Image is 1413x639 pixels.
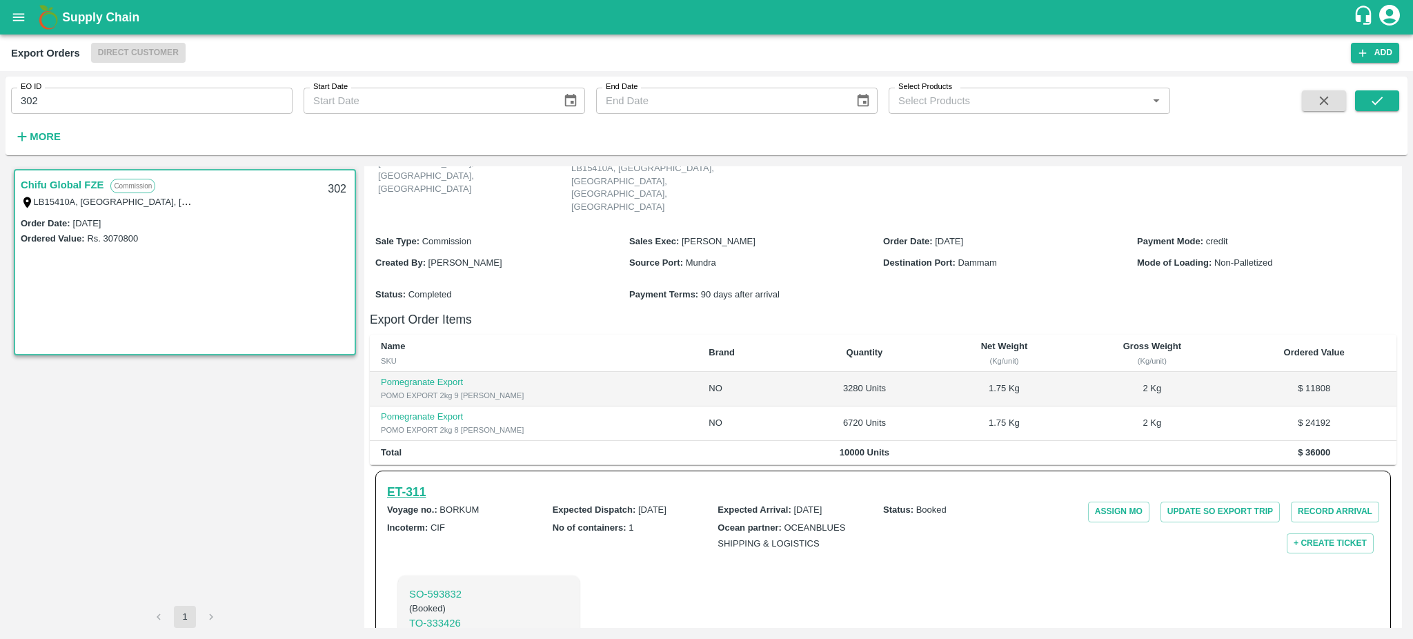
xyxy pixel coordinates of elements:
b: Sale Type : [375,236,419,246]
div: SKU [381,355,686,367]
b: Total [381,447,402,458]
b: Created By : [375,257,426,268]
td: 2 Kg [1072,406,1232,441]
b: Status : [375,289,406,299]
td: NO [698,406,793,441]
b: Ordered Value [1284,347,1345,357]
b: Voyage no. : [387,504,437,515]
div: customer-support [1353,5,1377,30]
b: Supply Chain [62,10,139,24]
span: OCEANBLUES SHIPPING & LOGISTICS [718,522,845,548]
h6: ET- 311 [387,482,426,502]
a: Supply Chain [62,8,1353,27]
p: SO- 593832 [409,587,569,602]
b: Ocean partner : [718,522,782,533]
button: Assign MO [1088,502,1149,522]
button: page 1 [174,606,196,628]
img: logo [34,3,62,31]
div: (Kg/unit) [947,355,1062,367]
b: Mode of Loading : [1137,257,1212,268]
td: 1.75 Kg [936,372,1073,406]
b: Order Date : [883,236,933,246]
button: Update SO Export Trip [1160,502,1280,522]
label: End Date [606,81,638,92]
b: 10000 Units [840,447,889,458]
label: [DATE] [73,218,101,228]
div: account of current user [1377,3,1402,32]
p: Commission [110,179,155,193]
button: Choose date [850,88,876,114]
b: No of containers : [553,522,626,533]
input: Start Date [304,88,552,114]
label: LB15410A, [GEOGRAPHIC_DATA], [GEOGRAPHIC_DATA], [GEOGRAPHIC_DATA], [GEOGRAPHIC_DATA] [34,196,469,207]
b: Brand [709,347,735,357]
b: Sales Exec : [629,236,679,246]
span: [PERSON_NAME] [682,236,755,246]
span: [DATE] [935,236,963,246]
span: Completed [408,289,452,299]
span: Booked [916,504,947,515]
b: Quantity [847,347,883,357]
label: Start Date [313,81,348,92]
b: Net Weight [981,341,1028,351]
b: Source Port : [629,257,683,268]
div: POMO EXPORT 2kg 9 [PERSON_NAME] [381,389,686,402]
p: LB15410A, [GEOGRAPHIC_DATA], [GEOGRAPHIC_DATA], [GEOGRAPHIC_DATA], [GEOGRAPHIC_DATA] [571,162,737,213]
a: TO-333426 [409,616,569,631]
a: Chifu Global FZE [21,176,103,194]
b: Payment Terms : [629,289,698,299]
label: Ordered Value: [21,233,84,244]
span: Commission [422,236,472,246]
span: BORKUM [439,504,479,515]
div: POMO EXPORT 2kg 8 [PERSON_NAME] [381,424,686,436]
nav: pagination navigation [146,606,224,628]
span: [DATE] [638,504,666,515]
td: $ 11808 [1232,372,1396,406]
h6: Export Order Items [370,310,1396,329]
label: Rs. 3070800 [87,233,138,244]
b: Expected Dispatch : [553,504,636,515]
b: Expected Arrival : [718,504,791,515]
span: 90 days after arrival [701,289,780,299]
input: Enter EO ID [11,88,293,114]
label: EO ID [21,81,41,92]
button: + Create Ticket [1287,533,1374,553]
input: End Date [596,88,844,114]
label: Order Date : [21,218,70,228]
button: Record Arrival [1291,502,1379,522]
div: (Kg/unit) [1083,355,1221,367]
b: Status : [883,504,913,515]
td: 2 Kg [1072,372,1232,406]
b: Destination Port : [883,257,956,268]
span: 1 [629,522,633,533]
td: 1.75 Kg [936,406,1073,441]
span: Mundra [686,257,716,268]
b: Name [381,341,405,351]
button: Choose date [557,88,584,114]
td: 6720 Units [793,406,936,441]
button: More [11,125,64,148]
a: ET-311 [387,482,426,502]
button: Open [1147,92,1165,110]
input: Select Products [893,92,1143,110]
span: [PERSON_NAME] [428,257,502,268]
td: 3280 Units [793,372,936,406]
b: Incoterm : [387,522,428,533]
b: Gross Weight [1123,341,1181,351]
b: $ 36000 [1298,447,1330,458]
button: Add [1351,43,1399,63]
h6: ( Booked ) [409,602,569,616]
strong: More [30,131,61,142]
a: SO-593832 [409,587,569,602]
b: Payment Mode : [1137,236,1203,246]
p: Pomegranate Export [381,411,686,424]
span: [DATE] [793,504,822,515]
span: CIF [431,522,445,533]
label: Select Products [898,81,952,92]
p: LB15410A, [GEOGRAPHIC_DATA], [GEOGRAPHIC_DATA], [GEOGRAPHIC_DATA], [GEOGRAPHIC_DATA] [378,144,544,195]
div: Export Orders [11,44,80,62]
button: open drawer [3,1,34,33]
p: TO- 333426 [409,616,569,631]
span: Dammam [958,257,996,268]
td: $ 24192 [1232,406,1396,441]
